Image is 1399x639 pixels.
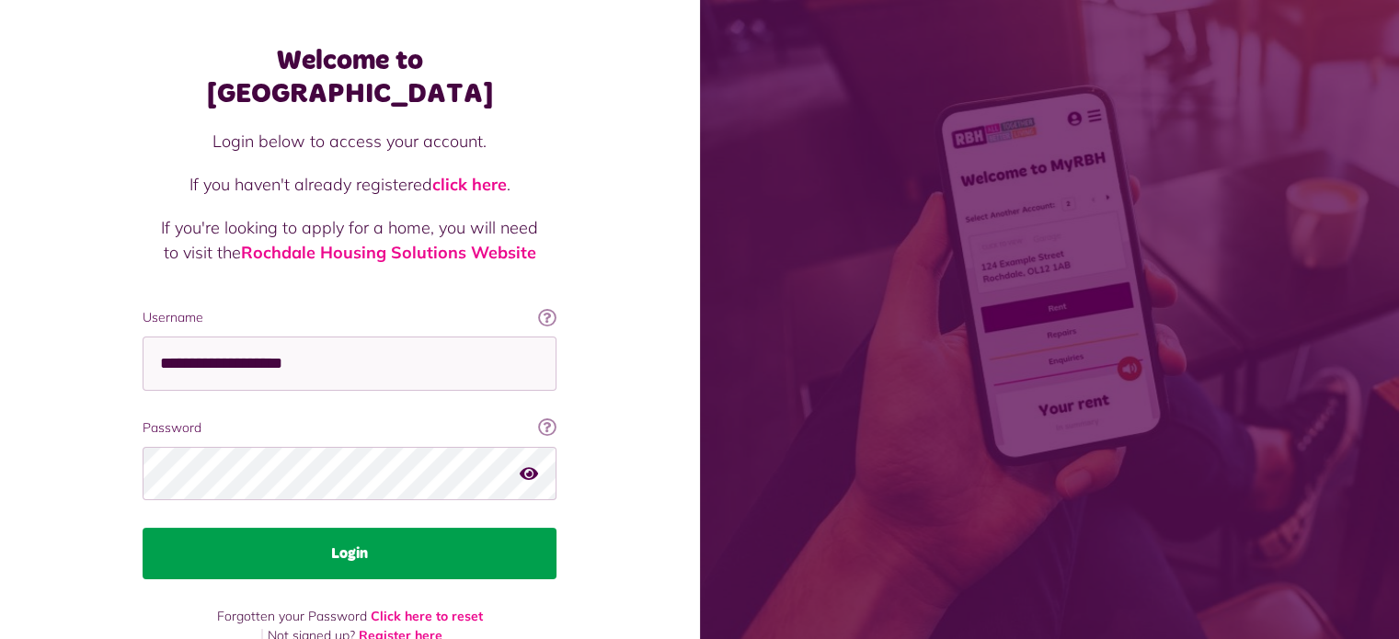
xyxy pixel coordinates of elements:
a: Rochdale Housing Solutions Website [241,242,536,263]
p: If you're looking to apply for a home, you will need to visit the [161,215,538,265]
a: Click here to reset [371,608,483,624]
p: If you haven't already registered . [161,172,538,197]
label: Password [143,418,556,438]
button: Login [143,528,556,579]
span: Forgotten your Password [217,608,367,624]
h1: Welcome to [GEOGRAPHIC_DATA] [143,44,556,110]
a: click here [432,174,507,195]
p: Login below to access your account. [161,129,538,154]
label: Username [143,308,556,327]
